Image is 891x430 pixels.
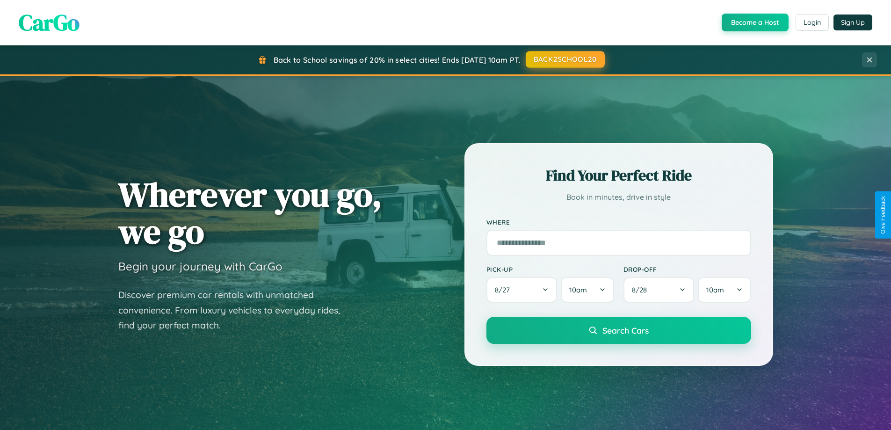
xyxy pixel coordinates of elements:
label: Pick-up [486,265,614,273]
span: Back to School savings of 20% in select cities! Ends [DATE] 10am PT. [274,55,521,65]
button: 10am [698,277,751,303]
button: 8/28 [623,277,695,303]
label: Drop-off [623,265,751,273]
button: 10am [561,277,614,303]
button: Become a Host [722,14,789,31]
p: Discover premium car rentals with unmatched convenience. From luxury vehicles to everyday rides, ... [118,287,352,333]
span: 10am [569,285,587,294]
span: Search Cars [602,325,649,335]
span: 8 / 28 [632,285,652,294]
button: 8/27 [486,277,558,303]
h1: Wherever you go, we go [118,176,382,250]
button: BACK2SCHOOL20 [526,51,605,68]
button: Sign Up [833,15,872,30]
h3: Begin your journey with CarGo [118,259,283,273]
label: Where [486,218,751,226]
button: Search Cars [486,317,751,344]
h2: Find Your Perfect Ride [486,165,751,186]
span: 10am [706,285,724,294]
p: Book in minutes, drive in style [486,190,751,204]
button: Login [796,14,829,31]
div: Give Feedback [880,196,886,234]
span: CarGo [19,7,80,38]
span: 8 / 27 [495,285,514,294]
